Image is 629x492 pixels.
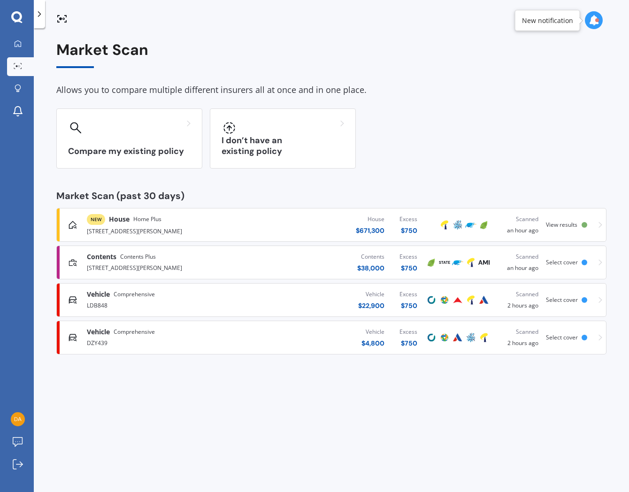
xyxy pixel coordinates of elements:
[399,338,417,348] div: $ 750
[498,327,538,337] div: Scanned
[426,294,437,306] img: Cove
[109,215,130,224] span: House
[361,327,384,337] div: Vehicle
[120,252,156,261] span: Contents Plus
[498,215,538,235] div: an hour ago
[56,246,606,279] a: ContentsContents Plus[STREET_ADDRESS][PERSON_NAME]Contents$38,000Excess$750InitioStateTrade Me In...
[522,16,573,25] div: New notification
[56,283,606,317] a: VehicleComprehensiveLDB848Vehicle$22,900Excess$750CoveProtectaProvidentTowerAutosureScanned2 hour...
[56,83,606,97] div: Allows you to compare multiple different insurers all at once and in one place.
[56,321,606,354] a: VehicleComprehensiveDZY439Vehicle$4,800Excess$750CoveProtectaAutosureAMPTowerScanned2 hours agoSe...
[498,215,538,224] div: Scanned
[87,261,246,273] div: [STREET_ADDRESS][PERSON_NAME]
[222,135,344,157] h3: I don’t have an existing policy
[498,252,538,273] div: an hour ago
[452,332,463,343] img: Autosure
[356,215,384,224] div: House
[87,337,246,348] div: DZY439
[399,290,417,299] div: Excess
[87,290,110,299] span: Vehicle
[498,252,538,261] div: Scanned
[465,294,476,306] img: Tower
[357,263,384,273] div: $ 38,000
[87,299,246,310] div: LDB848
[399,327,417,337] div: Excess
[498,290,538,310] div: 2 hours ago
[465,332,476,343] img: AMP
[452,257,463,268] img: Trade Me Insurance
[439,257,450,268] img: State
[478,219,490,231] img: Initio
[56,208,606,242] a: NEWHouseHome Plus[STREET_ADDRESS][PERSON_NAME]House$671,300Excess$750TowerAMPTrade Me InsuranceIn...
[546,258,578,266] span: Select cover
[452,219,463,231] img: AMP
[87,252,116,261] span: Contents
[114,290,155,299] span: Comprehensive
[87,225,246,236] div: [STREET_ADDRESS][PERSON_NAME]
[439,219,450,231] img: Tower
[399,215,417,224] div: Excess
[56,41,606,68] div: Market Scan
[478,257,490,268] img: AMI
[426,332,437,343] img: Cove
[399,263,417,273] div: $ 750
[399,226,417,235] div: $ 750
[87,327,110,337] span: Vehicle
[478,294,490,306] img: Autosure
[68,146,191,157] h3: Compare my existing policy
[356,226,384,235] div: $ 671,300
[114,327,155,337] span: Comprehensive
[399,252,417,261] div: Excess
[426,257,437,268] img: Initio
[358,301,384,310] div: $ 22,900
[11,412,25,426] img: 9cc415b62fe5ad1d613bbddda86d548d
[87,214,105,225] span: NEW
[478,332,490,343] img: Tower
[498,327,538,348] div: 2 hours ago
[546,333,578,341] span: Select cover
[465,219,476,231] img: Trade Me Insurance
[546,221,577,229] span: View results
[399,301,417,310] div: $ 750
[498,290,538,299] div: Scanned
[452,294,463,306] img: Provident
[358,290,384,299] div: Vehicle
[439,294,450,306] img: Protecta
[546,296,578,304] span: Select cover
[56,191,606,200] div: Market Scan (past 30 days)
[133,215,161,224] span: Home Plus
[465,257,476,268] img: Tower
[439,332,450,343] img: Protecta
[361,338,384,348] div: $ 4,800
[357,252,384,261] div: Contents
